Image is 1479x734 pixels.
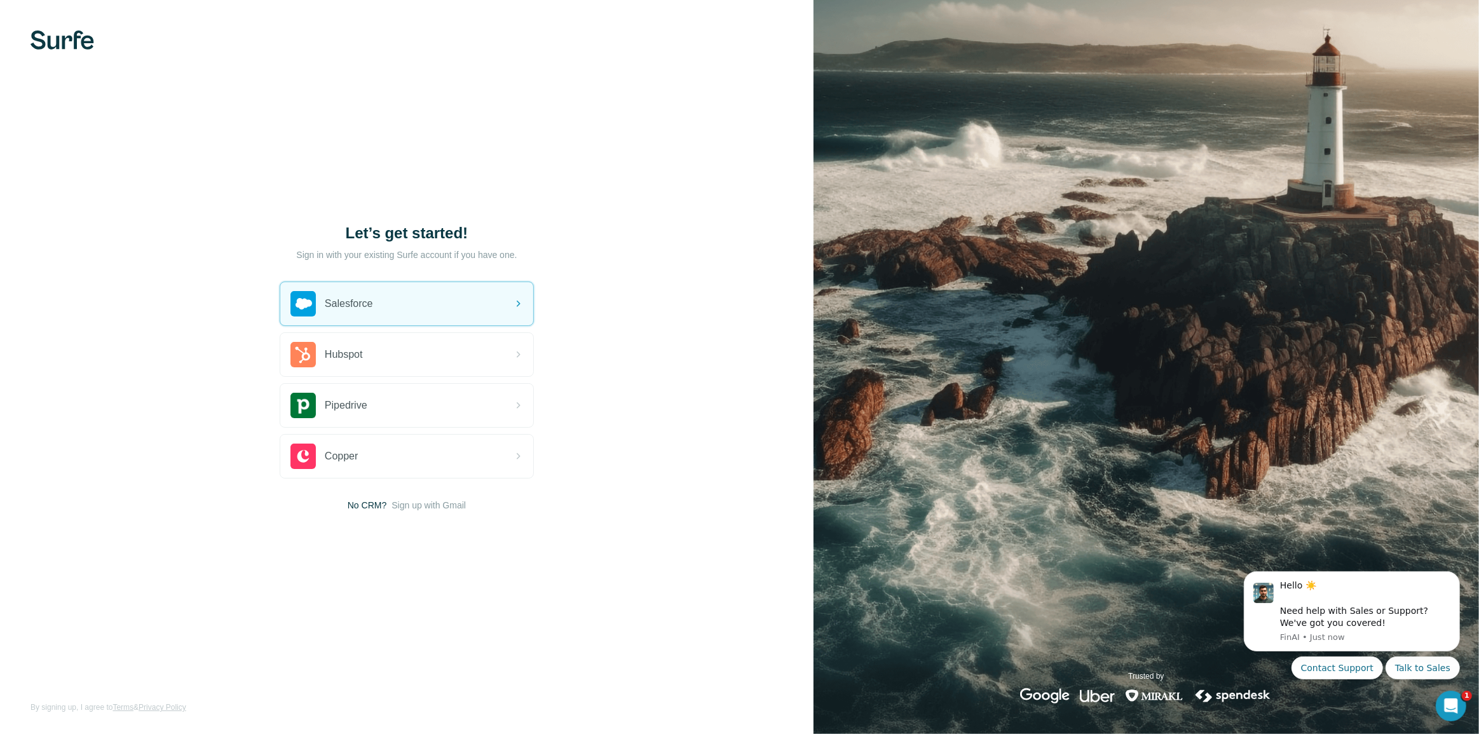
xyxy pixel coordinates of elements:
span: Hubspot [325,347,363,362]
img: copper's logo [290,444,316,469]
img: mirakl's logo [1125,688,1183,703]
span: 1 [1462,691,1472,701]
a: Privacy Policy [139,703,186,712]
iframe: Intercom live chat [1436,691,1466,721]
span: By signing up, I agree to & [31,702,186,713]
button: Sign up with Gmail [392,499,466,512]
img: salesforce's logo [290,291,316,316]
iframe: Intercom notifications message [1225,561,1479,687]
img: hubspot's logo [290,342,316,367]
span: Copper [325,449,358,464]
img: Surfe's logo [31,31,94,50]
p: Trusted by [1128,670,1164,682]
span: No CRM? [348,499,386,512]
img: pipedrive's logo [290,393,316,418]
img: google's logo [1020,688,1070,703]
span: Pipedrive [325,398,367,413]
img: spendesk's logo [1194,688,1272,703]
p: Sign in with your existing Surfe account if you have one. [296,248,517,261]
h1: Let’s get started! [280,223,534,243]
span: Salesforce [325,296,373,311]
a: Terms [112,703,133,712]
img: uber's logo [1080,688,1115,703]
